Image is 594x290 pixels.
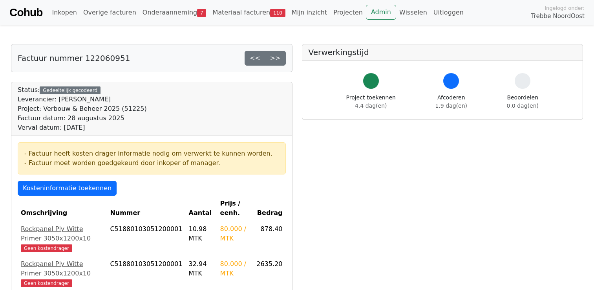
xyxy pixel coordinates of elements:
[21,224,104,243] div: Rockpanel Ply Witte Primer 3050x1200x10
[253,196,285,221] th: Bedrag
[24,158,279,168] div: - Factuur moet worden goedgekeurd door inkoper of manager.
[507,94,539,110] div: Beoordelen
[330,5,366,20] a: Projecten
[18,95,147,104] div: Leverancier: [PERSON_NAME]
[346,94,396,110] div: Project toekennen
[220,224,250,243] div: 80.000 / MTK
[220,259,250,278] div: 80.000 / MTK
[139,5,210,20] a: Onderaanneming7
[355,103,387,109] span: 4.4 dag(en)
[21,224,104,253] a: Rockpanel Ply Witte Primer 3050x1200x10Geen kostendrager
[18,104,147,114] div: Project: Verbouw & Beheer 2025 (51225)
[21,279,72,287] span: Geen kostendrager
[507,103,539,109] span: 0.0 dag(en)
[21,244,72,252] span: Geen kostendrager
[80,5,139,20] a: Overige facturen
[270,9,285,17] span: 110
[309,48,577,57] h5: Verwerkingstijd
[9,3,42,22] a: Cohub
[435,94,467,110] div: Afcoderen
[217,196,254,221] th: Prijs / eenh.
[430,5,467,20] a: Uitloggen
[107,196,185,221] th: Nummer
[189,259,214,278] div: 32.94 MTK
[189,224,214,243] div: 10.98 MTK
[21,259,104,288] a: Rockpanel Ply Witte Primer 3050x1200x10Geen kostendrager
[186,196,217,221] th: Aantal
[245,51,265,66] a: <<
[18,53,130,63] h5: Factuur nummer 122060951
[18,85,147,132] div: Status:
[18,196,107,221] th: Omschrijving
[366,5,396,20] a: Admin
[435,103,467,109] span: 1.9 dag(en)
[18,114,147,123] div: Factuur datum: 28 augustus 2025
[21,259,104,278] div: Rockpanel Ply Witte Primer 3050x1200x10
[531,12,585,21] span: Trebbe NoordOost
[253,221,285,256] td: 878.40
[18,123,147,132] div: Verval datum: [DATE]
[24,149,279,158] div: - Factuur heeft kosten drager informatie nodig om verwerkt te kunnen worden.
[545,4,585,12] span: Ingelogd onder:
[107,221,185,256] td: C51880103051200001
[209,5,288,20] a: Materiaal facturen110
[289,5,331,20] a: Mijn inzicht
[40,86,101,94] div: Gedeeltelijk gecodeerd
[197,9,206,17] span: 7
[265,51,286,66] a: >>
[49,5,80,20] a: Inkopen
[396,5,430,20] a: Wisselen
[18,181,117,196] a: Kosteninformatie toekennen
